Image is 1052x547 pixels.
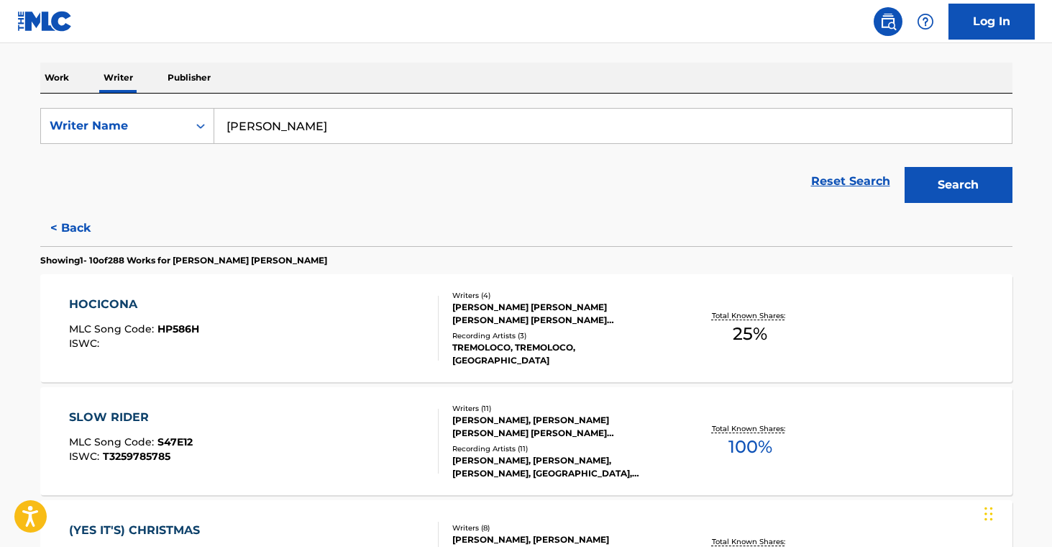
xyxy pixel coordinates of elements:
[40,254,327,267] p: Showing 1 - 10 of 288 Works for [PERSON_NAME] [PERSON_NAME]
[69,322,157,335] span: MLC Song Code :
[452,301,669,327] div: [PERSON_NAME] [PERSON_NAME] [PERSON_NAME] [PERSON_NAME] [PERSON_NAME]
[452,443,669,454] div: Recording Artists ( 11 )
[905,167,1012,203] button: Search
[157,322,199,335] span: HP586H
[917,13,934,30] img: help
[157,435,193,448] span: S47E12
[69,409,193,426] div: SLOW RIDER
[69,337,103,350] span: ISWC :
[452,523,669,533] div: Writers ( 8 )
[40,387,1012,495] a: SLOW RIDERMLC Song Code:S47E12ISWC:T3259785785Writers (11)[PERSON_NAME], [PERSON_NAME] [PERSON_NA...
[712,423,789,434] p: Total Known Shares:
[452,330,669,341] div: Recording Artists ( 3 )
[879,13,897,30] img: search
[40,210,127,246] button: < Back
[452,454,669,480] div: [PERSON_NAME], [PERSON_NAME], [PERSON_NAME], [GEOGRAPHIC_DATA], [PERSON_NAME]
[452,403,669,414] div: Writers ( 11 )
[69,296,199,313] div: HOCICONA
[99,63,137,93] p: Writer
[50,117,179,135] div: Writer Name
[733,321,767,347] span: 25 %
[452,341,669,367] div: TREMOLOCO, TREMOLOCO, [GEOGRAPHIC_DATA]
[69,450,103,463] span: ISWC :
[69,522,207,539] div: (YES IT'S) CHRISTMAS
[40,108,1012,210] form: Search Form
[712,310,789,321] p: Total Known Shares:
[728,434,772,460] span: 100 %
[40,63,73,93] p: Work
[452,414,669,440] div: [PERSON_NAME], [PERSON_NAME] [PERSON_NAME] [PERSON_NAME] [PERSON_NAME], [PERSON_NAME], LE [PERSON...
[911,7,940,36] div: Help
[874,7,902,36] a: Public Search
[17,11,73,32] img: MLC Logo
[452,290,669,301] div: Writers ( 4 )
[163,63,215,93] p: Publisher
[804,166,897,197] a: Reset Search
[712,536,789,547] p: Total Known Shares:
[69,435,157,448] span: MLC Song Code :
[40,274,1012,382] a: HOCICONAMLC Song Code:HP586HISWC:Writers (4)[PERSON_NAME] [PERSON_NAME] [PERSON_NAME] [PERSON_NAM...
[948,4,1035,40] a: Log In
[103,450,170,463] span: T3259785785
[980,478,1052,547] iframe: Chat Widget
[984,492,993,535] div: Drag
